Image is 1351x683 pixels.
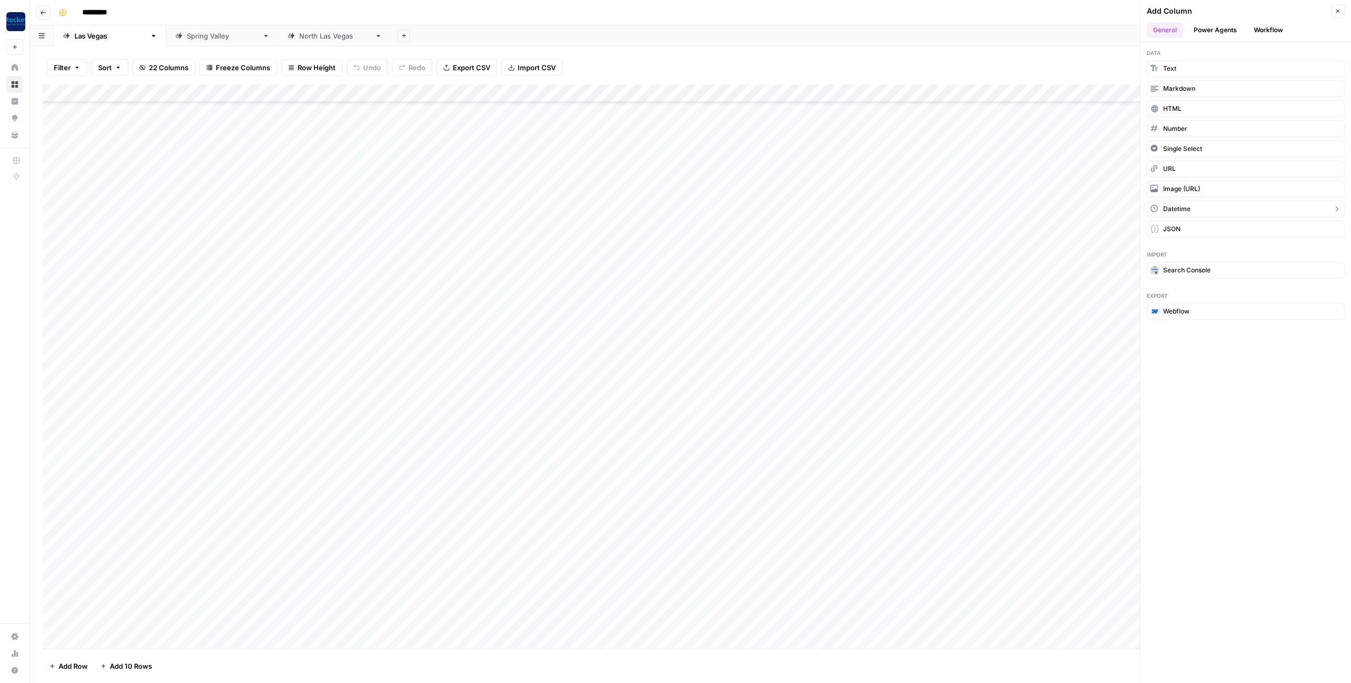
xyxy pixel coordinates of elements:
button: Single Select [1147,140,1345,157]
button: Add 10 Rows [94,658,158,675]
button: Export CSV [436,59,497,76]
span: HTML [1163,104,1182,113]
button: Datetime [1147,201,1345,217]
span: Number [1163,124,1187,134]
span: Undo [363,62,381,73]
button: 22 Columns [132,59,195,76]
button: Workflow [1248,22,1289,38]
span: Single Select [1163,144,1202,154]
span: Import CSV [518,62,556,73]
button: Markdown [1147,80,1345,97]
button: Help + Support [6,662,23,679]
span: Search Console [1163,265,1211,275]
span: Text [1163,64,1176,73]
button: Number [1147,120,1345,137]
button: Add Row [43,658,94,675]
span: Row Height [298,62,336,73]
span: Export [1147,291,1345,300]
button: Image (URL) [1147,181,1345,197]
span: Image (URL) [1163,184,1200,194]
button: Redo [392,59,432,76]
button: Webflow [1147,303,1345,320]
span: Import [1147,250,1345,259]
button: Row Height [281,59,342,76]
button: Undo [347,59,388,76]
a: Settings [6,628,23,645]
button: Filter [47,59,87,76]
button: Text [1147,60,1345,77]
span: Add Row [59,661,88,671]
span: Export CSV [453,62,490,73]
button: HTML [1147,100,1345,117]
a: Your Data [6,127,23,144]
button: JSON [1147,221,1345,238]
button: General [1147,22,1183,38]
span: Webflow [1163,307,1190,316]
button: Power Agents [1187,22,1243,38]
a: Home [6,59,23,76]
div: [GEOGRAPHIC_DATA] [74,31,146,41]
a: [GEOGRAPHIC_DATA] [166,25,279,46]
div: [GEOGRAPHIC_DATA] [299,31,370,41]
a: [GEOGRAPHIC_DATA] [54,25,166,46]
button: Freeze Columns [199,59,277,76]
a: Browse [6,76,23,93]
a: Insights [6,93,23,110]
div: [GEOGRAPHIC_DATA] [187,31,258,41]
button: Import CSV [501,59,563,76]
button: Sort [91,59,128,76]
span: Data [1147,49,1345,57]
span: 22 Columns [149,62,188,73]
span: JSON [1163,224,1181,234]
a: Usage [6,645,23,662]
button: URL [1147,160,1345,177]
span: Datetime [1163,204,1191,214]
img: Rocket Pilots Logo [6,12,25,31]
a: [GEOGRAPHIC_DATA] [279,25,391,46]
button: Search Console [1147,262,1345,279]
span: Filter [54,62,71,73]
span: URL [1163,164,1176,174]
span: Add 10 Rows [110,661,152,671]
span: Sort [98,62,112,73]
button: Workspace: Rocket Pilots [6,8,23,35]
span: Markdown [1163,84,1195,93]
span: Freeze Columns [216,62,270,73]
span: Redo [408,62,425,73]
a: Opportunities [6,110,23,127]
